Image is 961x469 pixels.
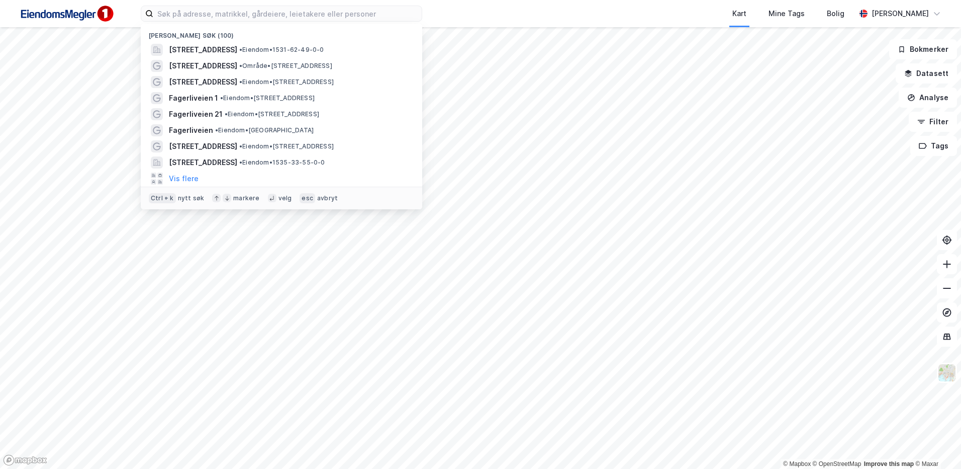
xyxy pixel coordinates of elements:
[239,159,242,166] span: •
[911,421,961,469] iframe: Chat Widget
[169,76,237,88] span: [STREET_ADDRESS]
[909,112,957,132] button: Filter
[220,94,223,102] span: •
[169,44,237,56] span: [STREET_ADDRESS]
[239,62,332,70] span: Område • [STREET_ADDRESS]
[169,157,237,169] span: [STREET_ADDRESS]
[169,60,237,72] span: [STREET_ADDRESS]
[239,142,242,150] span: •
[300,193,315,203] div: esc
[225,110,228,118] span: •
[169,108,223,120] span: Fagerliveien 21
[899,88,957,108] button: Analyse
[872,8,929,20] div: [PERSON_NAME]
[239,78,242,86] span: •
[169,173,199,185] button: Vis flere
[783,460,811,467] a: Mapbox
[732,8,746,20] div: Kart
[239,78,334,86] span: Eiendom • [STREET_ADDRESS]
[239,62,242,69] span: •
[153,6,422,21] input: Søk på adresse, matrikkel, gårdeiere, leietakere eller personer
[317,194,338,202] div: avbryt
[937,363,956,382] img: Z
[169,124,213,136] span: Fagerliveien
[215,126,218,134] span: •
[16,3,117,25] img: F4PB6Px+NJ5v8B7XTbfpPpyloAAAAASUVORK5CYII=
[910,136,957,156] button: Tags
[169,92,218,104] span: Fagerliveien 1
[141,24,422,42] div: [PERSON_NAME] søk (100)
[215,126,314,134] span: Eiendom • [GEOGRAPHIC_DATA]
[864,460,914,467] a: Improve this map
[239,159,325,167] span: Eiendom • 1535-33-55-0-0
[225,110,319,118] span: Eiendom • [STREET_ADDRESS]
[169,140,237,152] span: [STREET_ADDRESS]
[233,194,259,202] div: markere
[768,8,805,20] div: Mine Tags
[239,142,334,150] span: Eiendom • [STREET_ADDRESS]
[889,39,957,59] button: Bokmerker
[813,460,861,467] a: OpenStreetMap
[3,454,47,466] a: Mapbox homepage
[239,46,242,53] span: •
[178,194,205,202] div: nytt søk
[220,94,315,102] span: Eiendom • [STREET_ADDRESS]
[239,46,324,54] span: Eiendom • 1531-62-49-0-0
[896,63,957,84] button: Datasett
[827,8,844,20] div: Bolig
[911,421,961,469] div: Kontrollprogram for chat
[149,193,176,203] div: Ctrl + k
[278,194,292,202] div: velg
